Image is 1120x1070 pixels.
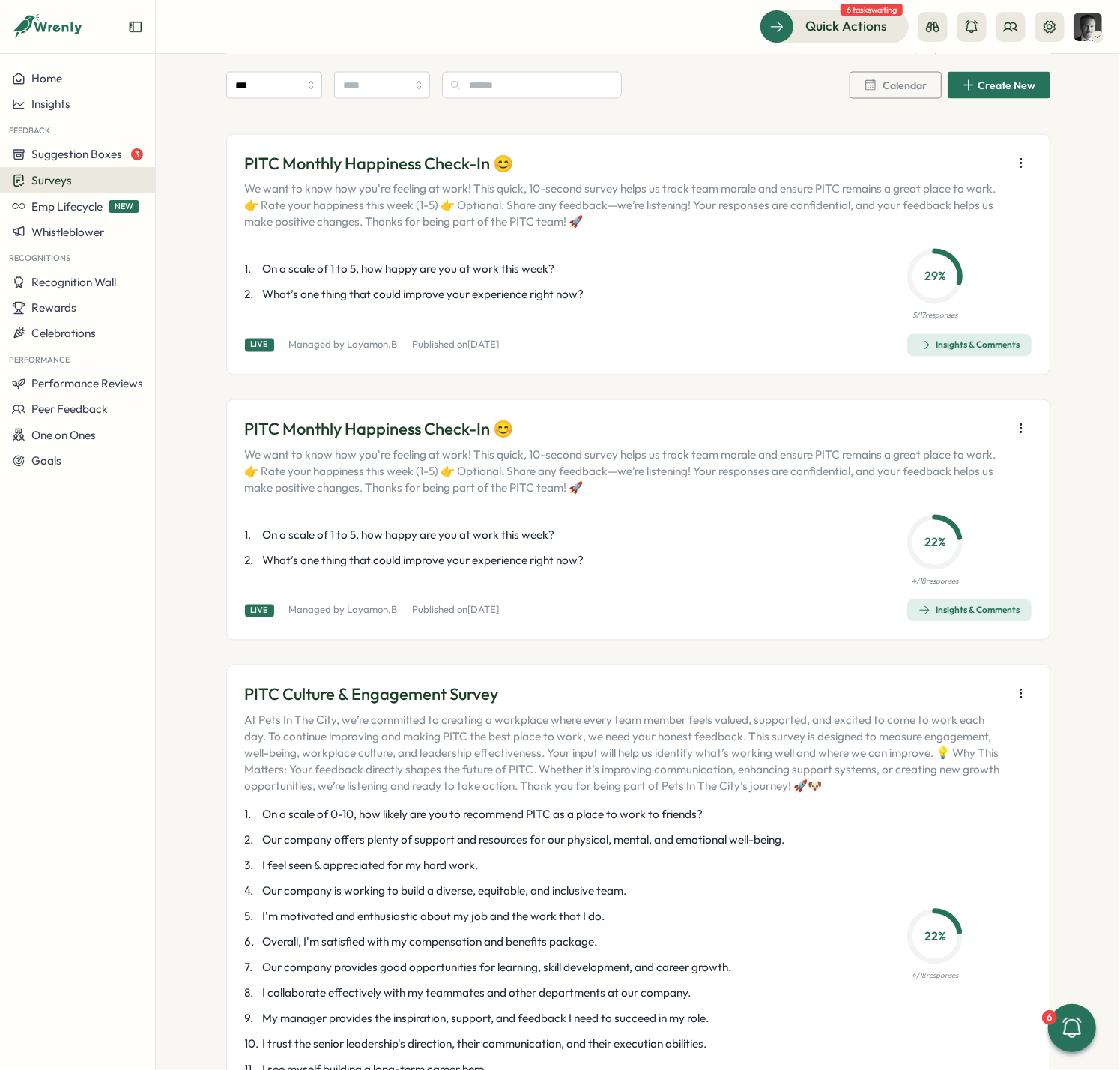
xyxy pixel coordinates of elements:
span: 3 [131,148,143,160]
p: 29 % [912,267,958,286]
div: 6 [1042,1010,1057,1025]
span: 2 . [245,287,260,303]
span: Our company offers plenty of support and resources for our physical, mental, and emotional well-b... [263,832,785,849]
span: 4 . [245,883,260,900]
div: Live [245,339,274,351]
img: layamon.b [1074,13,1102,41]
p: Published on [413,339,500,352]
p: Managed by [289,604,398,617]
span: NEW [109,200,139,213]
span: Insights [31,97,70,111]
span: Overall, I'm satisfied with my compensation and benefits package. [263,934,598,951]
p: We want to know how you're feeling at work! This quick, 10-second survey helps us track team mora... [245,181,1005,231]
span: 2 . [245,832,260,849]
span: Create New [978,80,1036,91]
button: Expand sidebar [128,19,143,34]
span: 6 . [245,934,260,951]
button: Insights & Comments [907,334,1032,357]
span: 1 . [245,807,260,823]
span: 10 . [245,1036,260,1053]
span: What’s one thing that could improve your experience right now? [263,553,584,569]
span: I feel seen & appreciated for my hard work. [263,858,479,874]
button: Calendar [850,72,942,99]
span: Whistleblower [31,225,104,239]
span: One on Ones [31,428,96,442]
span: 1 . [245,528,260,544]
span: I'm motivated and enthusiastic about my job and the work that I do. [263,909,605,925]
p: 22 % [912,533,958,551]
span: 7 . [245,960,260,976]
span: Performance Reviews [31,376,143,390]
button: Insights & Comments [907,599,1032,622]
p: 4 / 18 responses [912,970,958,982]
button: Create New [948,72,1050,99]
p: At Pets In The City, we’re committed to creating a workplace where every team member feels valued... [245,713,1005,795]
span: Celebrations [31,326,96,340]
p: PITC Monthly Happiness Check-In 😊 [245,153,1005,176]
span: Our company is working to build a diverse, equitable, and inclusive team. [263,883,627,900]
span: Quick Actions [805,16,887,36]
span: 2 . [245,553,260,569]
span: Goals [31,453,61,468]
p: Managed by [289,339,398,352]
button: 6 [1048,1004,1096,1052]
span: Recognition Wall [31,275,116,289]
span: [DATE] [468,604,500,616]
span: Peer Feedback [31,402,108,416]
span: What’s one thing that could improve your experience right now? [263,287,584,303]
span: 1 . [245,262,260,278]
span: Suggestion Boxes [31,147,122,161]
p: Published on [413,604,500,617]
span: 8 . [245,985,260,1002]
span: Emp Lifecycle [31,199,103,214]
p: 22 % [912,928,958,946]
p: PITC Culture & Engagement Survey [245,683,1005,707]
p: PITC Monthly Happiness Check-In 😊 [245,418,1005,441]
span: My manager provides the inspiration, support, and feedback I need to succeed in my role. [263,1011,709,1027]
span: 5 . [245,909,260,925]
span: 9 . [245,1011,260,1027]
span: On a scale of 0-10, how likely are you to recommend PITC as a place to work to friends? [263,807,703,823]
button: Quick Actions [760,10,909,43]
span: Rewards [31,300,76,315]
span: 6 tasks waiting [841,4,903,16]
span: 3 . [245,858,260,874]
span: Our company provides good opportunities for learning, skill development, and career growth. [263,960,732,976]
span: Home [31,71,62,85]
span: I trust the senior leadership's direction, their communication, and their execution abilities. [263,1036,707,1053]
div: Insights & Comments [918,339,1020,351]
p: 5 / 17 responses [912,310,957,322]
div: Live [245,605,274,617]
div: Insights & Comments [918,605,1020,617]
span: On a scale of 1 to 5, how happy are you at work this week? [263,262,555,278]
p: We want to know how you're feeling at work! This quick, 10-second survey helps us track team mora... [245,447,1005,497]
span: Surveys [31,173,72,187]
span: [DATE] [468,339,500,351]
a: layamon.b [348,604,398,616]
p: 4 / 18 responses [912,576,958,588]
span: Calendar [883,80,927,91]
span: I collaborate effectively with my teammates and other departments at our company. [263,985,691,1002]
span: On a scale of 1 to 5, how happy are you at work this week? [263,528,555,544]
a: layamon.b [348,339,398,351]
